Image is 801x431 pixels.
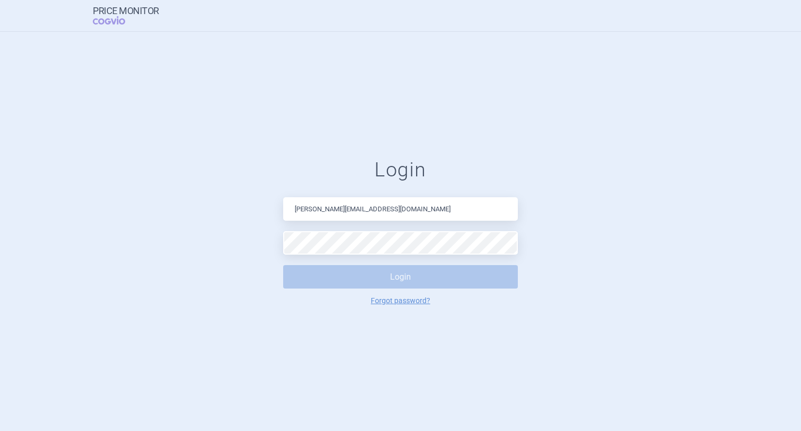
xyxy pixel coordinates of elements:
button: Login [283,265,518,289]
strong: Price Monitor [93,6,159,16]
input: Email [283,197,518,221]
h1: Login [283,158,518,182]
span: COGVIO [93,16,140,25]
a: Price MonitorCOGVIO [93,6,159,26]
a: Forgot password? [371,297,430,304]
